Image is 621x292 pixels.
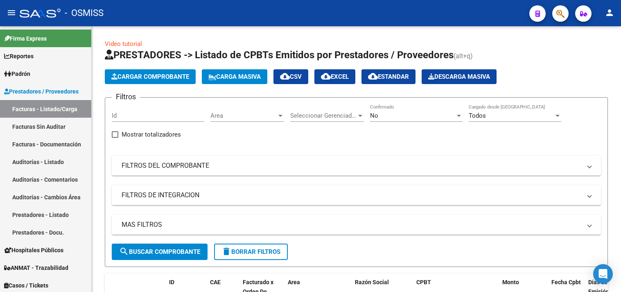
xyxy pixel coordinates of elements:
[122,161,581,170] mat-panel-title: FILTROS DEL COMPROBANTE
[428,73,490,80] span: Descarga Masiva
[4,246,63,255] span: Hospitales Públicos
[210,112,277,119] span: Area
[280,73,302,80] span: CSV
[355,279,389,285] span: Razón Social
[422,69,497,84] button: Descarga Masiva
[112,244,208,260] button: Buscar Comprobante
[122,191,581,200] mat-panel-title: FILTROS DE INTEGRACION
[119,248,200,255] span: Buscar Comprobante
[416,279,431,285] span: CPBT
[368,73,409,80] span: Estandar
[111,73,189,80] span: Cargar Comprobante
[105,69,196,84] button: Cargar Comprobante
[361,69,416,84] button: Estandar
[4,281,48,290] span: Casos / Tickets
[469,112,486,119] span: Todos
[214,244,288,260] button: Borrar Filtros
[122,220,581,229] mat-panel-title: MAS FILTROS
[422,69,497,84] app-download-masive: Descarga masiva de comprobantes (adjuntos)
[202,69,267,84] button: Carga Masiva
[321,71,331,81] mat-icon: cloud_download
[7,8,16,18] mat-icon: menu
[321,73,349,80] span: EXCEL
[221,248,280,255] span: Borrar Filtros
[122,130,181,139] span: Mostrar totalizadores
[502,279,519,285] span: Monto
[112,156,601,176] mat-expansion-panel-header: FILTROS DEL COMPROBANTE
[551,279,581,285] span: Fecha Cpbt
[273,69,308,84] button: CSV
[454,52,473,60] span: (alt+q)
[290,112,357,119] span: Seleccionar Gerenciador
[368,71,378,81] mat-icon: cloud_download
[4,52,34,61] span: Reportes
[605,8,614,18] mat-icon: person
[4,263,68,272] span: ANMAT - Trazabilidad
[288,279,300,285] span: Area
[105,40,142,48] a: Video tutorial
[280,71,290,81] mat-icon: cloud_download
[208,73,261,80] span: Carga Masiva
[4,87,79,96] span: Prestadores / Proveedores
[112,185,601,205] mat-expansion-panel-header: FILTROS DE INTEGRACION
[4,34,47,43] span: Firma Express
[105,49,454,61] span: PRESTADORES -> Listado de CPBTs Emitidos por Prestadores / Proveedores
[593,264,613,284] div: Open Intercom Messenger
[370,112,378,119] span: No
[119,246,129,256] mat-icon: search
[169,279,174,285] span: ID
[65,4,104,22] span: - OSMISS
[112,91,140,103] h3: Filtros
[210,279,221,285] span: CAE
[221,246,231,256] mat-icon: delete
[112,215,601,235] mat-expansion-panel-header: MAS FILTROS
[4,69,30,78] span: Padrón
[314,69,355,84] button: EXCEL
